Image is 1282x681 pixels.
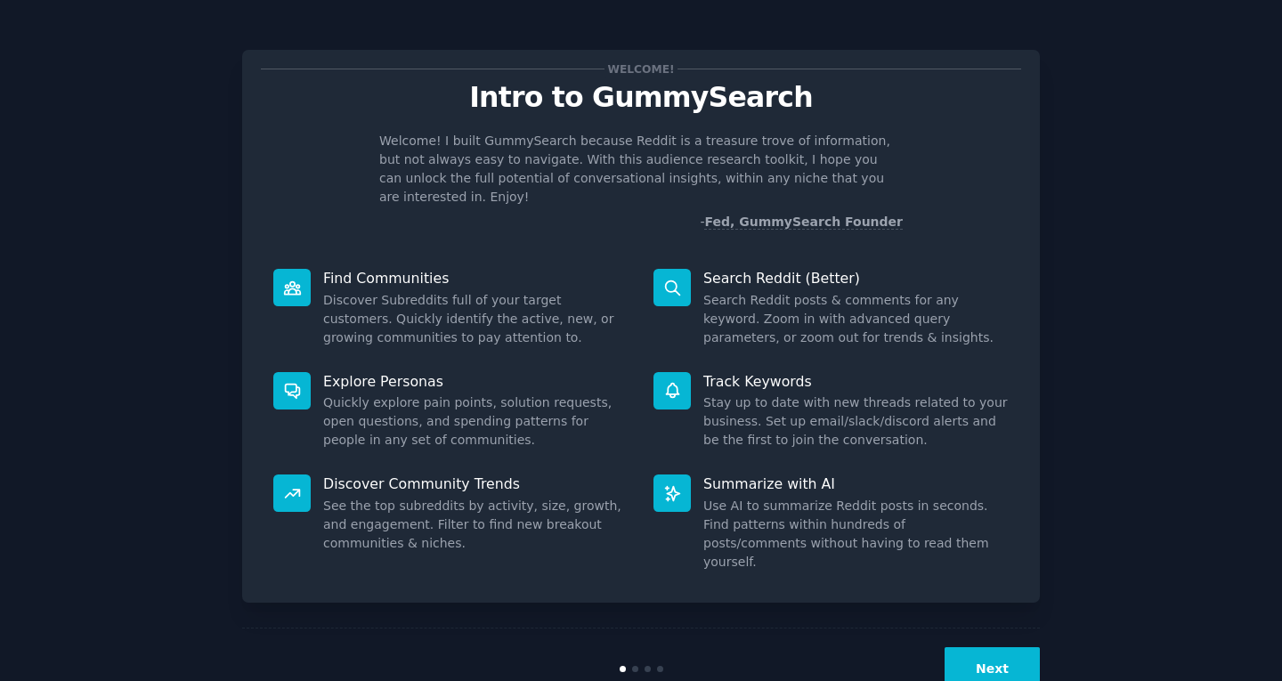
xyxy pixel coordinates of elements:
[703,372,1009,391] p: Track Keywords
[323,474,629,493] p: Discover Community Trends
[323,497,629,553] dd: See the top subreddits by activity, size, growth, and engagement. Filter to find new breakout com...
[323,269,629,288] p: Find Communities
[700,213,903,231] div: -
[261,82,1021,113] p: Intro to GummySearch
[703,474,1009,493] p: Summarize with AI
[323,393,629,450] dd: Quickly explore pain points, solution requests, open questions, and spending patterns for people ...
[323,372,629,391] p: Explore Personas
[604,60,678,78] span: Welcome!
[379,132,903,207] p: Welcome! I built GummySearch because Reddit is a treasure trove of information, but not always ea...
[703,269,1009,288] p: Search Reddit (Better)
[704,215,903,230] a: Fed, GummySearch Founder
[703,393,1009,450] dd: Stay up to date with new threads related to your business. Set up email/slack/discord alerts and ...
[703,291,1009,347] dd: Search Reddit posts & comments for any keyword. Zoom in with advanced query parameters, or zoom o...
[323,291,629,347] dd: Discover Subreddits full of your target customers. Quickly identify the active, new, or growing c...
[703,497,1009,572] dd: Use AI to summarize Reddit posts in seconds. Find patterns within hundreds of posts/comments with...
